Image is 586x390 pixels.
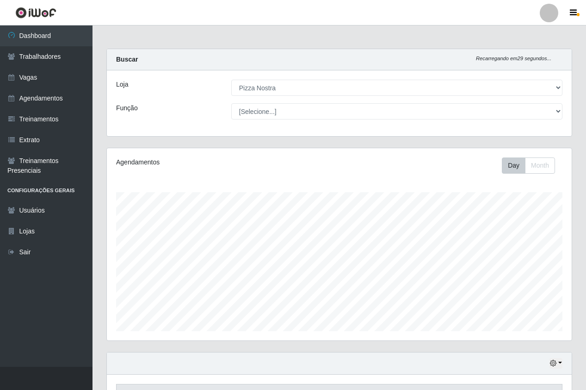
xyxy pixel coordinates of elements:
[502,157,555,174] div: First group
[476,56,551,61] i: Recarregando em 29 segundos...
[116,157,294,167] div: Agendamentos
[116,80,128,89] label: Loja
[502,157,525,174] button: Day
[15,7,56,19] img: CoreUI Logo
[525,157,555,174] button: Month
[502,157,562,174] div: Toolbar with button groups
[116,103,138,113] label: Função
[116,56,138,63] strong: Buscar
